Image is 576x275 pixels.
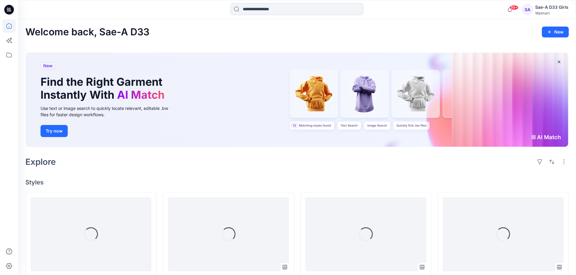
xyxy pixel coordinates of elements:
h2: Welcome back, Sae-A D33 [25,27,149,38]
span: New [43,62,53,69]
div: Sae-A D33 Girls [535,4,568,11]
h4: Styles [25,179,569,186]
div: SA [522,4,533,15]
button: Try now [41,125,68,137]
span: AI Match [117,88,164,101]
h1: Find the Right Garment Instantly With [41,75,168,101]
div: Use text or image search to quickly locate relevant, editable .bw files for faster design workflows. [41,105,177,118]
h2: Explore [25,157,56,167]
span: 99+ [509,5,519,10]
div: Walmart [535,11,568,15]
button: New [542,27,569,37]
